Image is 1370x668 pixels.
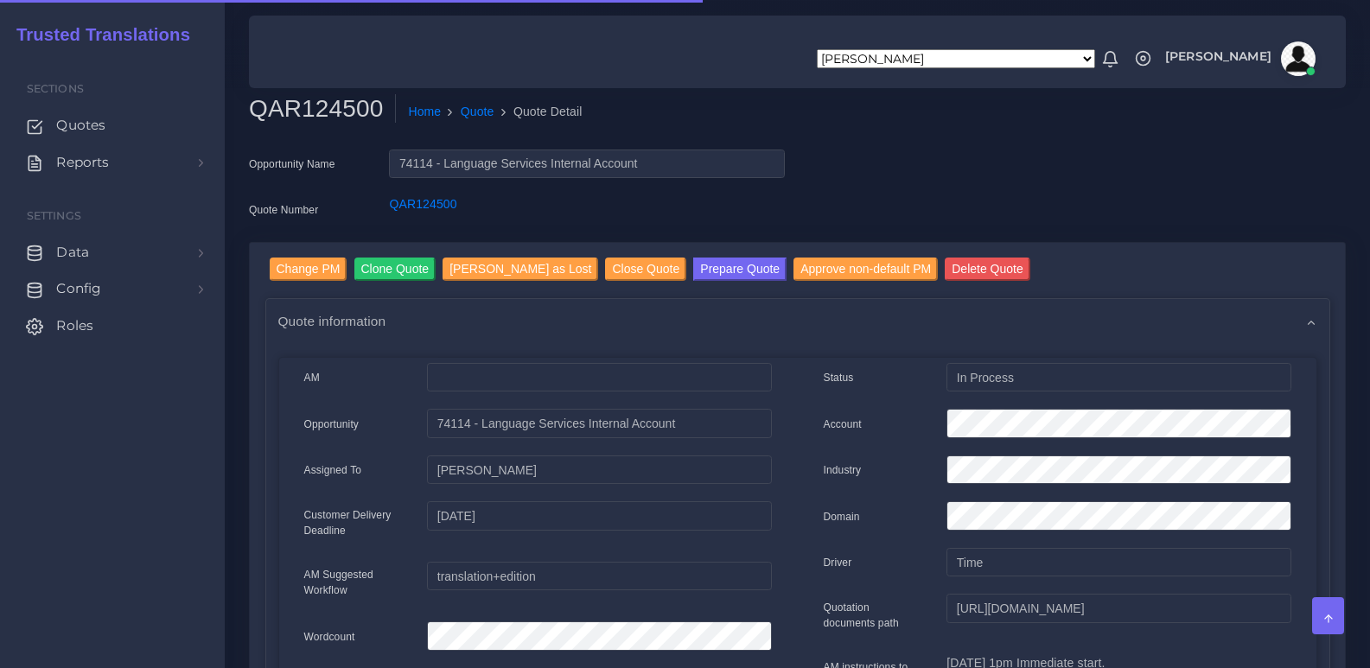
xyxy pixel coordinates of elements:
input: pm [427,455,771,485]
a: Roles [13,308,212,344]
label: Quote Number [249,202,318,218]
a: Quotes [13,107,212,143]
span: Reports [56,153,109,172]
span: Settings [27,209,81,222]
label: Driver [824,555,852,570]
button: Prepare Quote [693,258,787,281]
span: Quote information [278,311,386,331]
a: [PERSON_NAME]avatar [1157,41,1322,76]
h2: Trusted Translations [4,24,190,45]
input: Delete Quote [945,258,1030,281]
input: Clone Quote [354,258,436,281]
img: avatar [1281,41,1316,76]
label: Opportunity [304,417,360,432]
input: Change PM [270,258,347,281]
span: [PERSON_NAME] [1165,50,1271,62]
input: [PERSON_NAME] as Lost [443,258,598,281]
a: Reports [13,144,212,181]
label: Customer Delivery Deadline [304,507,402,538]
a: Config [13,270,212,307]
a: Trusted Translations [4,21,190,49]
span: Roles [56,316,93,335]
input: Approve non-default PM [793,258,938,281]
span: Sections [27,82,84,95]
label: Assigned To [304,462,362,478]
div: Quote information [266,299,1329,343]
label: Industry [824,462,862,478]
span: Data [56,243,89,262]
label: Wordcount [304,629,355,645]
a: Home [408,103,441,121]
li: Quote Detail [494,103,583,121]
a: QAR124500 [389,197,456,211]
label: Account [824,417,862,432]
span: Quotes [56,116,105,135]
a: Prepare Quote [693,258,787,285]
label: Quotation documents path [824,600,921,631]
label: AM [304,370,320,385]
h2: QAR124500 [249,94,396,124]
a: Quote [461,103,494,121]
label: AM Suggested Workflow [304,567,402,598]
label: Domain [824,509,860,525]
a: Data [13,234,212,270]
input: Close Quote [605,258,686,281]
label: Status [824,370,854,385]
label: Opportunity Name [249,156,335,172]
span: Config [56,279,101,298]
